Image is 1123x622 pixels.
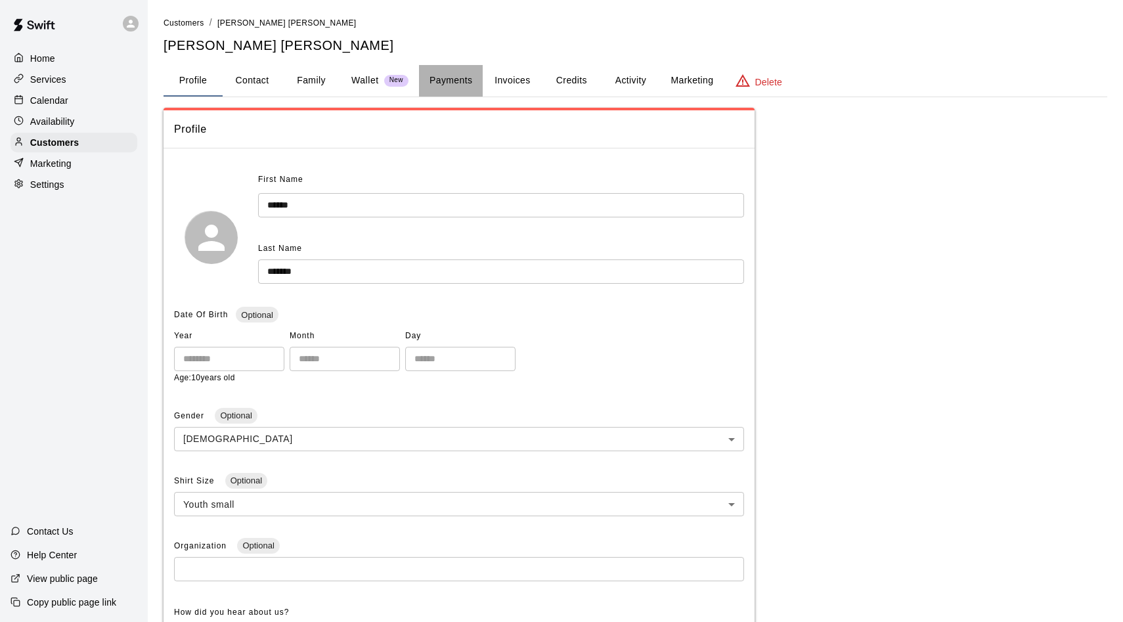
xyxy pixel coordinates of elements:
[236,310,278,320] span: Optional
[258,244,302,253] span: Last Name
[217,18,357,28] span: [PERSON_NAME] [PERSON_NAME]
[164,65,223,97] button: Profile
[164,16,1107,30] nav: breadcrumb
[11,70,137,89] a: Services
[174,541,229,550] span: Organization
[30,52,55,65] p: Home
[11,91,137,110] a: Calendar
[755,76,782,89] p: Delete
[258,169,303,190] span: First Name
[282,65,341,97] button: Family
[27,596,116,609] p: Copy public page link
[542,65,601,97] button: Credits
[351,74,379,87] p: Wallet
[419,65,483,97] button: Payments
[174,492,744,516] div: Youth small
[30,136,79,149] p: Customers
[164,18,204,28] span: Customers
[164,17,204,28] a: Customers
[290,326,400,347] span: Month
[27,572,98,585] p: View public page
[30,94,68,107] p: Calendar
[601,65,660,97] button: Activity
[27,525,74,538] p: Contact Us
[30,178,64,191] p: Settings
[30,115,75,128] p: Availability
[174,373,235,382] span: Age: 10 years old
[11,154,137,173] a: Marketing
[237,541,279,550] span: Optional
[174,608,289,617] span: How did you hear about us?
[223,65,282,97] button: Contact
[164,37,1107,55] h5: [PERSON_NAME] [PERSON_NAME]
[164,65,1107,97] div: basic tabs example
[225,476,267,485] span: Optional
[30,157,72,170] p: Marketing
[11,112,137,131] a: Availability
[27,548,77,562] p: Help Center
[174,121,744,138] span: Profile
[174,326,284,347] span: Year
[11,175,137,194] a: Settings
[174,427,744,451] div: [DEMOGRAPHIC_DATA]
[174,310,228,319] span: Date Of Birth
[384,76,408,85] span: New
[11,133,137,152] a: Customers
[11,49,137,68] a: Home
[174,411,207,420] span: Gender
[483,65,542,97] button: Invoices
[30,73,66,86] p: Services
[405,326,516,347] span: Day
[209,16,212,30] li: /
[660,65,724,97] button: Marketing
[215,411,257,420] span: Optional
[174,476,217,485] span: Shirt Size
